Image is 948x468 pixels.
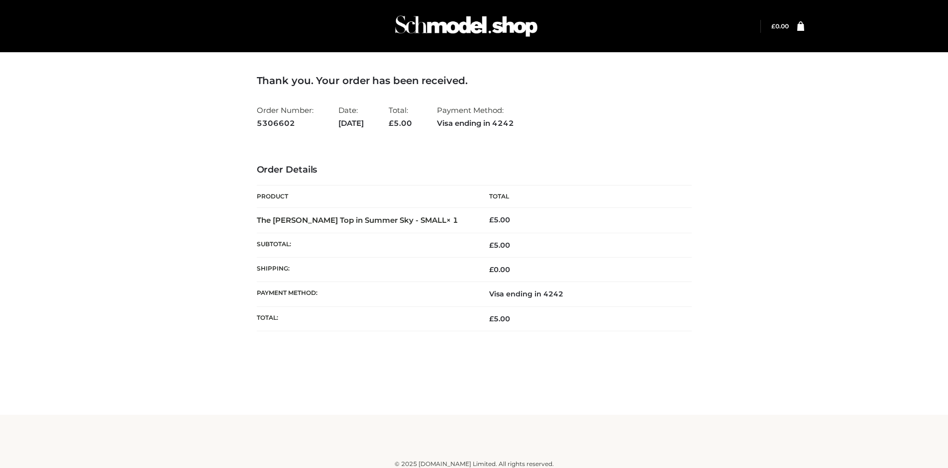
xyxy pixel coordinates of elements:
th: Shipping: [257,258,474,282]
span: £ [771,22,775,30]
th: Total: [257,306,474,331]
span: £ [489,215,494,224]
span: £ [489,241,494,250]
span: 5.00 [489,314,510,323]
th: Subtotal: [257,233,474,257]
h3: Order Details [257,165,692,176]
strong: 5306602 [257,117,314,130]
li: Order Number: [257,101,314,132]
th: Total [474,186,692,208]
bdi: 0.00 [489,265,510,274]
td: Visa ending in 4242 [474,282,692,306]
strong: [DATE] [338,117,364,130]
li: Total: [389,101,412,132]
strong: The [PERSON_NAME] Top in Summer Sky - SMALL [257,215,458,225]
li: Payment Method: [437,101,514,132]
span: 5.00 [389,118,412,128]
strong: Visa ending in 4242 [437,117,514,130]
span: 5.00 [489,241,510,250]
img: Schmodel Admin 964 [392,6,541,46]
bdi: 5.00 [489,215,510,224]
th: Payment method: [257,282,474,306]
strong: × 1 [446,215,458,225]
h3: Thank you. Your order has been received. [257,75,692,87]
span: £ [489,314,494,323]
a: £0.00 [771,22,789,30]
th: Product [257,186,474,208]
span: £ [389,118,394,128]
li: Date: [338,101,364,132]
span: £ [489,265,494,274]
bdi: 0.00 [771,22,789,30]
